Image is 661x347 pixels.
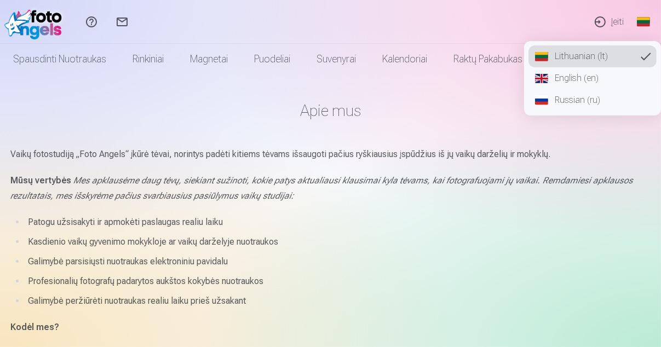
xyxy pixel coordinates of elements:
a: Puodeliai [241,44,303,74]
p: Vaikų fotostudiją „Foto Angels“ įkūrė tėvai, norintys padėti kitiems tėvams išsaugoti pačius ryšk... [11,147,651,162]
img: /fa2 [4,4,67,39]
li: Patogu užsisakyti ir apmokėti paslaugas realiu laiku [25,215,651,230]
nav: Global [524,41,661,115]
li: Galimybė peržiūrėti nuotraukas realiu laiku prieš užsakant [25,293,651,309]
strong: Kodėl mes? [11,322,60,332]
a: English (en) [528,67,657,89]
a: Russian (ru) [528,89,657,111]
a: Lithuanian (lt) [528,45,657,67]
a: Magnetai [177,44,241,74]
strong: Mūsų vertybės [11,175,72,186]
li: Kasdienio vaikų gyvenimo mokykloje ar vaikų darželyje nuotraukos [25,234,651,250]
a: Raktų pakabukas [440,44,536,74]
a: Kalendoriai [369,44,440,74]
em: Mes apklausėme daug tėvų, siekiant sužinoti, kokie patys aktualiausi klausimai kyla tėvams, kai f... [11,175,634,201]
li: Profesionalių fotografų padarytos aukštos kokybės nuotraukos [25,274,651,289]
h1: Apie mus [11,101,651,120]
a: Suvenyrai [303,44,369,74]
li: Galimybė parsisiųsti nuotraukas elektroniniu pavidalu [25,254,651,269]
a: Rinkiniai [119,44,177,74]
